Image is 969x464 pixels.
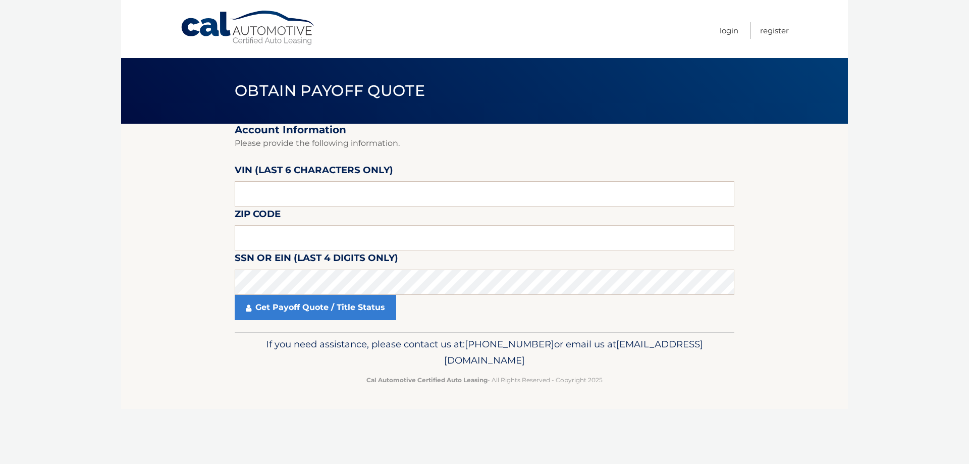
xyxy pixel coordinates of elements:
a: Register [760,22,789,39]
h2: Account Information [235,124,734,136]
span: Obtain Payoff Quote [235,81,425,100]
label: Zip Code [235,207,281,225]
p: If you need assistance, please contact us at: or email us at [241,336,728,369]
span: [PHONE_NUMBER] [465,338,554,350]
label: VIN (last 6 characters only) [235,163,393,181]
a: Login [720,22,738,39]
a: Get Payoff Quote / Title Status [235,295,396,320]
strong: Cal Automotive Certified Auto Leasing [366,376,488,384]
a: Cal Automotive [180,10,316,46]
p: Please provide the following information. [235,136,734,150]
label: SSN or EIN (last 4 digits only) [235,250,398,269]
p: - All Rights Reserved - Copyright 2025 [241,375,728,385]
